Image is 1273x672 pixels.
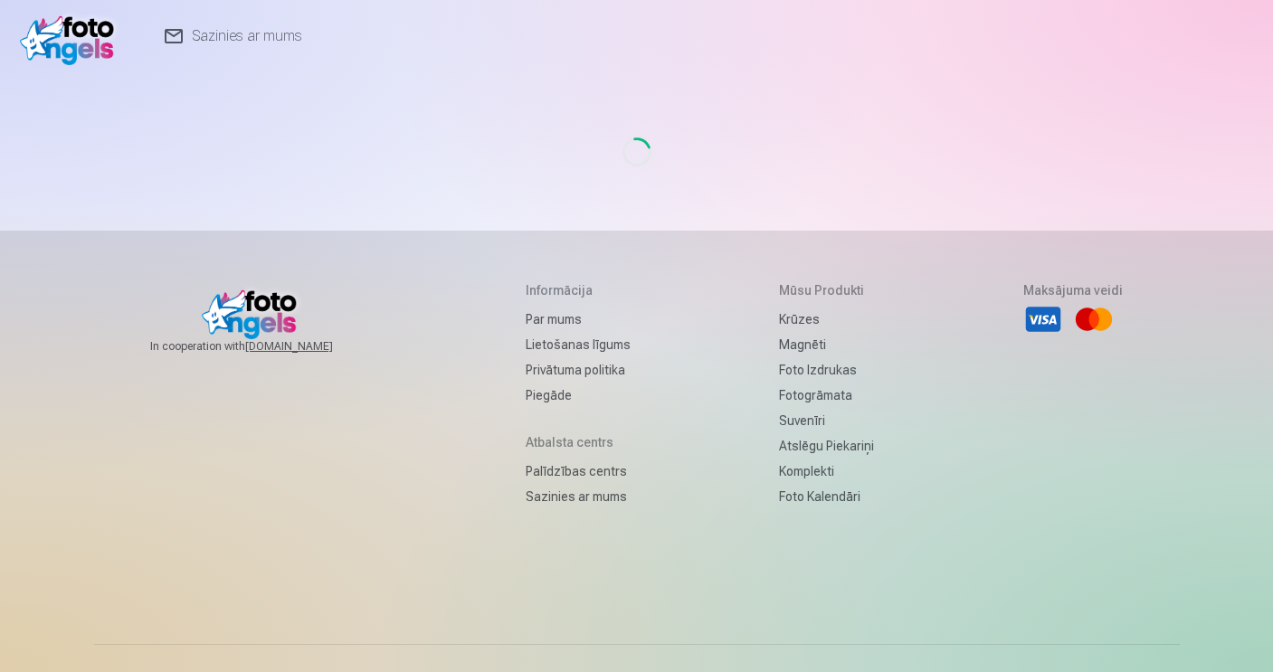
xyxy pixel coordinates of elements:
[779,484,874,509] a: Foto kalendāri
[526,357,631,383] a: Privātuma politika
[779,433,874,459] a: Atslēgu piekariņi
[779,332,874,357] a: Magnēti
[526,484,631,509] a: Sazinies ar mums
[1023,299,1063,339] li: Visa
[779,408,874,433] a: Suvenīri
[1023,281,1123,299] h5: Maksājuma veidi
[1074,299,1114,339] li: Mastercard
[779,383,874,408] a: Fotogrāmata
[779,459,874,484] a: Komplekti
[779,281,874,299] h5: Mūsu produkti
[150,339,376,354] span: In cooperation with
[779,357,874,383] a: Foto izdrukas
[526,332,631,357] a: Lietošanas līgums
[526,281,631,299] h5: Informācija
[526,383,631,408] a: Piegāde
[526,307,631,332] a: Par mums
[779,307,874,332] a: Krūzes
[245,339,376,354] a: [DOMAIN_NAME]
[526,433,631,451] h5: Atbalsta centrs
[20,7,124,65] img: /v1
[526,459,631,484] a: Palīdzības centrs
